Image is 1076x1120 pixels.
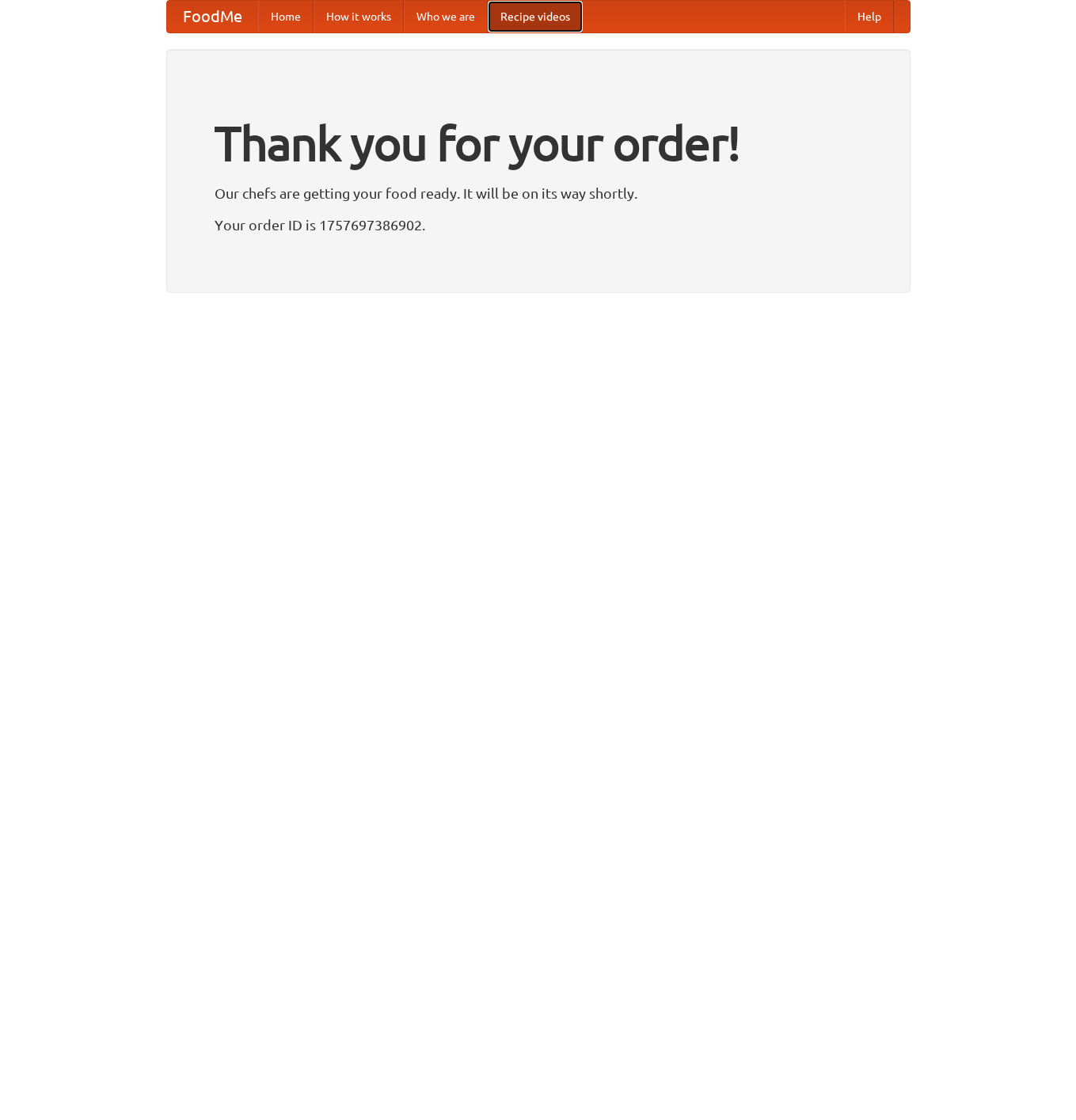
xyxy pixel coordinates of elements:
[215,105,862,181] h1: Thank you for your order!
[167,1,258,32] a: FoodMe
[258,1,314,32] a: Home
[314,1,404,32] a: How it works
[215,213,862,237] p: Your order ID is 1757697386902.
[488,1,583,32] a: Recipe videos
[404,1,488,32] a: Who we are
[215,181,862,205] p: Our chefs are getting your food ready. It will be on its way shortly.
[845,1,894,32] a: Help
